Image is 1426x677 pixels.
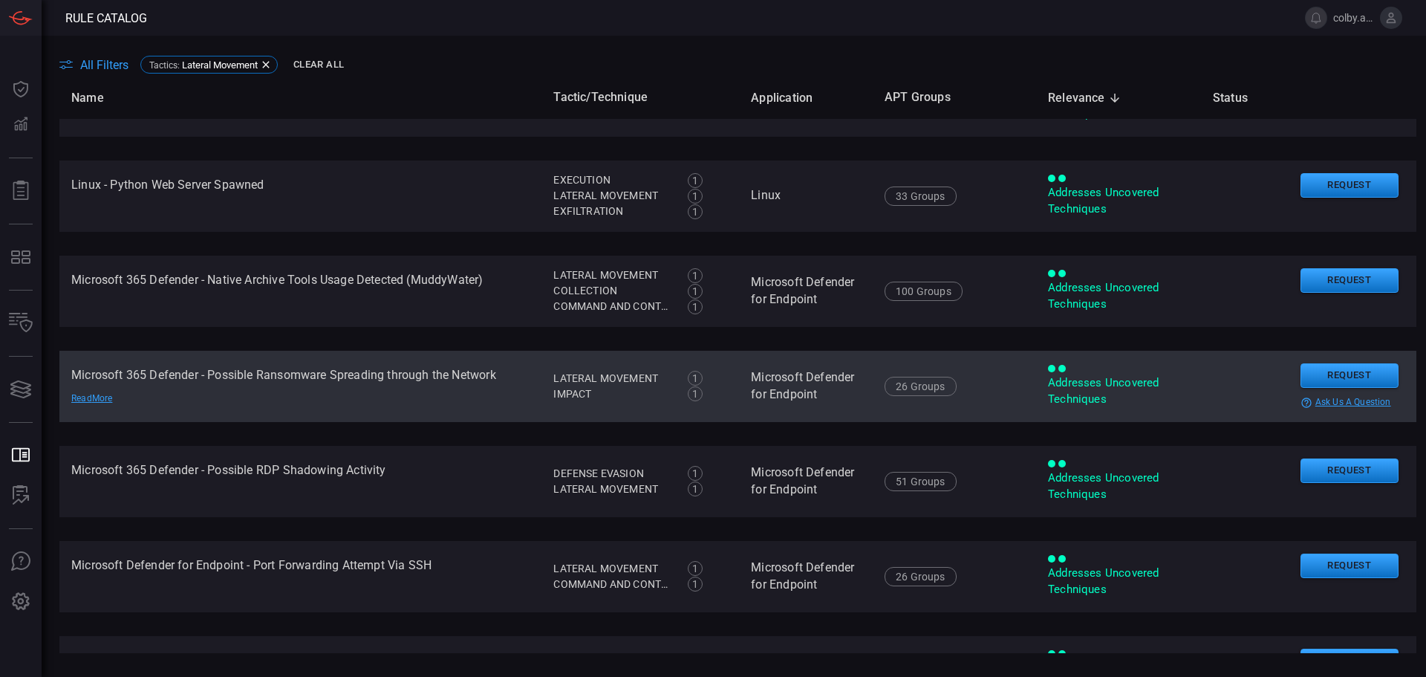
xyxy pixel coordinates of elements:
[3,438,39,473] button: Rule Catalog
[1300,459,1399,483] button: Request
[553,371,671,386] div: Lateral Movement
[885,282,963,301] div: 100 Groups
[59,256,541,327] td: Microsoft 365 Defender - Native Archive Tools Usage Detected (MuddyWater)
[739,351,873,422] td: Microsoft Defender for Endpoint
[1300,173,1399,198] button: Request
[1048,185,1189,217] div: Addresses Uncovered Techniques
[1048,470,1189,502] div: Addresses Uncovered Techniques
[553,561,671,577] div: Lateral Movement
[71,393,175,405] div: Read More
[553,386,671,402] div: Impact
[739,446,873,517] td: Microsoft Defender for Endpoint
[1048,375,1189,407] div: Addresses Uncovered Techniques
[3,372,39,407] button: Cards
[739,541,873,612] td: Microsoft Defender for Endpoint
[688,386,703,401] div: 1
[1213,89,1267,107] span: Status
[553,188,671,204] div: Lateral Movement
[739,256,873,327] td: Microsoft Defender for Endpoint
[140,56,278,74] div: Tactics:Lateral Movement
[553,299,671,314] div: Command and Control
[553,172,671,188] div: Execution
[1048,280,1189,312] div: Addresses Uncovered Techniques
[1333,12,1374,24] span: colby.austin
[553,577,671,592] div: Command and Control
[873,77,1036,119] th: APT Groups
[688,204,703,219] div: 1
[688,466,703,481] div: 1
[59,58,128,72] button: All Filters
[71,89,123,107] span: Name
[541,77,739,119] th: Tactic/Technique
[59,161,541,232] td: Linux - Python Web Server Spawned
[1300,554,1399,578] button: Request
[688,561,703,576] div: 1
[751,89,832,107] span: Application
[553,268,671,283] div: Lateral Movement
[688,189,703,204] div: 1
[3,173,39,209] button: Reports
[885,472,957,491] div: 51 Groups
[59,351,541,422] td: Microsoft 365 Defender - Possible Ransomware Spreading through the Network
[885,187,957,206] div: 33 Groups
[688,371,703,386] div: 1
[3,544,39,580] button: Ask Us A Question
[885,567,957,586] div: 26 Groups
[3,584,39,620] button: Preferences
[1048,566,1189,597] div: Addresses Uncovered Techniques
[149,60,180,71] span: Tactics :
[3,478,39,514] button: ALERT ANALYSIS
[182,59,258,71] span: Lateral Movement
[688,482,703,496] div: 1
[3,239,39,275] button: MITRE - Detection Posture
[688,299,703,314] div: 1
[3,71,39,107] button: Dashboard
[290,54,348,77] button: Clear All
[553,466,671,482] div: Defense Evasion
[59,446,541,517] td: Microsoft 365 Defender - Possible RDP Shadowing Activity
[3,305,39,341] button: Inventory
[885,377,957,396] div: 26 Groups
[688,284,703,299] div: 1
[1300,363,1399,388] button: Request
[553,482,671,497] div: Lateral Movement
[553,204,671,219] div: Exfiltration
[688,577,703,592] div: 1
[688,268,703,283] div: 1
[1300,397,1404,409] div: ask us a question
[65,11,147,25] span: Rule Catalog
[739,161,873,232] td: Linux
[553,283,671,299] div: Collection
[688,173,703,188] div: 1
[1300,649,1399,673] button: Request
[1300,268,1399,293] button: Request
[59,541,541,612] td: Microsoft Defender for Endpoint - Port Forwarding Attempt Via SSH
[1048,89,1124,107] span: Relevance
[80,58,128,72] span: All Filters
[3,107,39,143] button: Detections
